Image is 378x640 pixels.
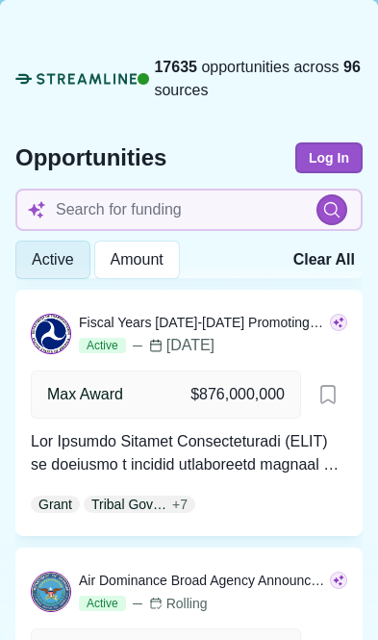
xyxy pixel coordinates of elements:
div: Air Dominance Broad Agency Announcement (BAA) [79,571,326,590]
button: Active [15,241,90,279]
span: + 7 [172,495,188,515]
div: Lor Ipsumdo Sitamet Consecteturadi (ELIT) se doeiusmo t incidid utlaboreetd magnaal eni ADMINIM V... [31,430,347,476]
button: Amount [94,241,180,279]
div: Max Award [47,383,123,406]
a: Fiscal Years [DATE]-[DATE] Promoting Resilient Operations for Transformative, Efficient, and Cost... [31,313,347,513]
span: Active [79,596,126,611]
input: Search for funding [15,189,363,231]
div: [DATE] [130,334,214,357]
img: DOT.png [32,315,70,353]
div: $876,000,000 [190,387,285,402]
span: 96 [343,59,361,75]
button: Bookmark this grant. [309,375,347,414]
span: Active [32,250,74,269]
span: 17635 [154,59,197,75]
span: Amount [111,250,164,269]
span: opportunities across sources [154,56,363,102]
img: DOD.png [32,573,70,611]
div: Fiscal Years [DATE]-[DATE] Promoting Resilient Operations for Transformative, Efficient, and Cost... [79,313,326,332]
button: Log In [295,142,363,173]
span: Opportunities [15,146,166,169]
button: Clear All [286,241,363,279]
div: Rolling [149,594,208,613]
p: Grant [38,495,72,515]
p: Tribal Government [91,495,168,515]
span: Active [79,338,126,353]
